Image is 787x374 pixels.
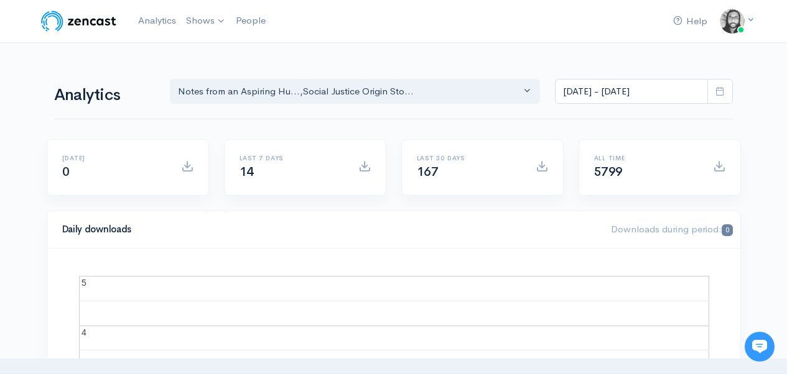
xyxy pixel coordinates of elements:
[555,79,708,104] input: analytics date range selector
[722,224,732,236] span: 0
[181,7,231,35] a: Shows
[54,86,155,104] h1: Analytics
[62,155,166,162] h6: [DATE]
[231,7,271,34] a: People
[611,223,732,235] span: Downloads during period:
[62,224,597,235] h4: Daily downloads
[133,7,181,34] a: Analytics
[417,155,521,162] h6: Last 30 days
[594,155,698,162] h6: All time
[417,164,439,180] span: 167
[39,9,118,34] img: ZenCast Logo
[240,164,254,180] span: 14
[178,84,521,99] div: Notes from an Aspiring Hu... , Social Justice Origin Sto...
[594,164,623,180] span: 5799
[745,332,775,362] iframe: gist-messenger-bubble-iframe
[19,83,230,142] h2: Just let us know if you need anything and we'll be happy to help! 🙂
[81,278,86,288] text: 5
[17,213,232,228] p: Find an answer quickly
[720,9,745,34] img: ...
[19,165,230,189] button: New conversation
[80,172,149,182] span: New conversation
[19,60,230,80] h1: Hi 👋
[62,164,70,180] span: 0
[240,155,343,162] h6: Last 7 days
[170,79,541,104] button: Notes from an Aspiring Hu..., Social Justice Origin Sto...
[36,234,222,258] input: Search articles
[668,8,712,35] a: Help
[81,327,86,337] text: 4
